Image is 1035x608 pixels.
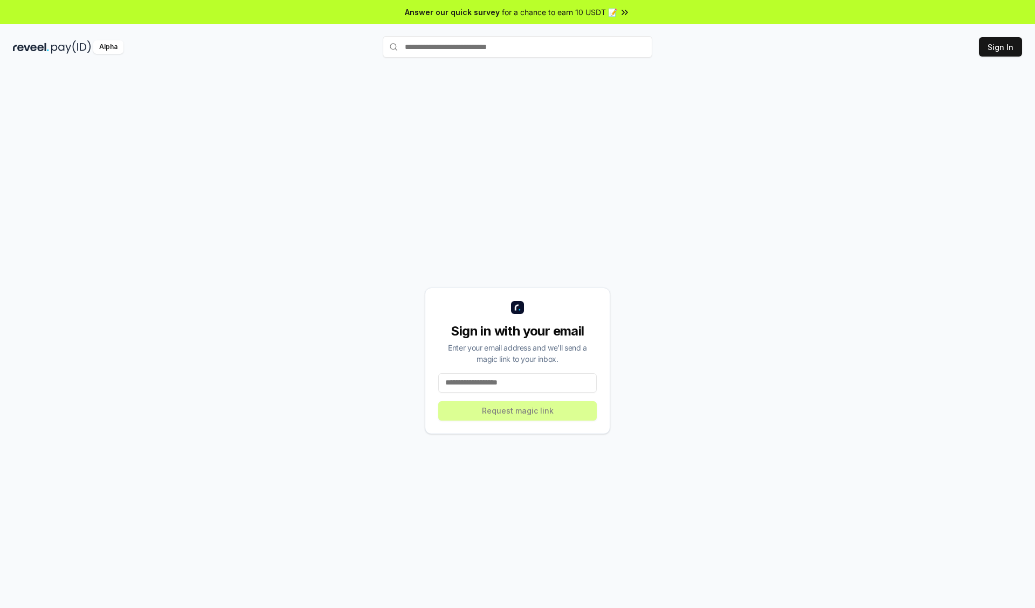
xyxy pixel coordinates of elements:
div: Enter your email address and we’ll send a magic link to your inbox. [438,342,597,365]
span: Answer our quick survey [405,6,500,18]
img: pay_id [51,40,91,54]
img: logo_small [511,301,524,314]
div: Alpha [93,40,123,54]
span: for a chance to earn 10 USDT 📝 [502,6,617,18]
button: Sign In [979,37,1022,57]
img: reveel_dark [13,40,49,54]
div: Sign in with your email [438,323,597,340]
